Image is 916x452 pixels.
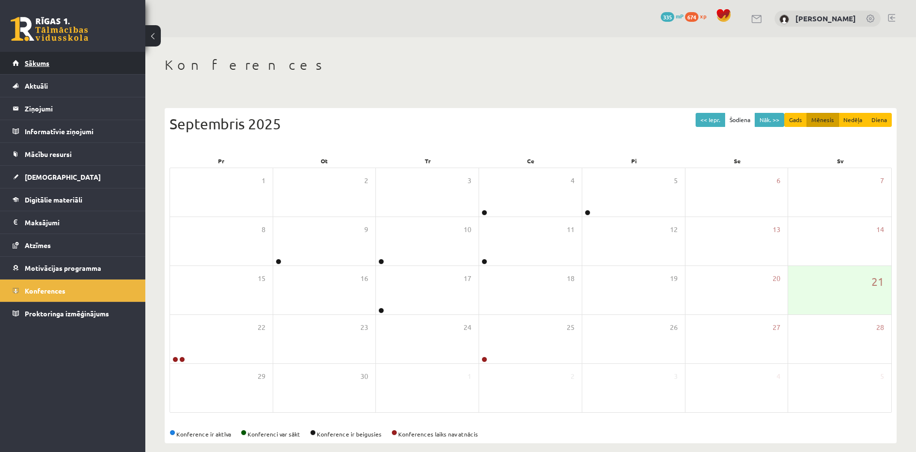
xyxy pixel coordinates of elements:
a: Proktoringa izmēģinājums [13,302,133,325]
span: 30 [360,371,368,382]
span: 17 [464,273,471,284]
span: 5 [674,175,678,186]
span: 13 [773,224,780,235]
div: Ot [273,154,376,168]
div: Tr [376,154,479,168]
span: 27 [773,322,780,333]
span: 20 [773,273,780,284]
span: 8 [262,224,265,235]
span: 19 [670,273,678,284]
a: Aktuāli [13,75,133,97]
span: 1 [262,175,265,186]
div: Pi [582,154,685,168]
span: 2 [571,371,574,382]
button: << Iepr. [696,113,725,127]
div: Sv [789,154,892,168]
span: 3 [467,175,471,186]
span: 15 [258,273,265,284]
span: Proktoringa izmēģinājums [25,309,109,318]
a: Atzīmes [13,234,133,256]
legend: Ziņojumi [25,97,133,120]
span: Digitālie materiāli [25,195,82,204]
span: 10 [464,224,471,235]
span: 7 [880,175,884,186]
button: Mēnesis [807,113,839,127]
span: 23 [360,322,368,333]
span: 335 [661,12,674,22]
a: Informatīvie ziņojumi [13,120,133,142]
a: Maksājumi [13,211,133,234]
a: Rīgas 1. Tālmācības vidusskola [11,17,88,41]
a: Sākums [13,52,133,74]
a: 335 mP [661,12,683,20]
button: Nedēļa [838,113,867,127]
span: [DEMOGRAPHIC_DATA] [25,172,101,181]
button: Nāk. >> [755,113,784,127]
legend: Maksājumi [25,211,133,234]
span: 1 [467,371,471,382]
span: 12 [670,224,678,235]
a: Konferences [13,280,133,302]
span: Konferences [25,286,65,295]
span: 24 [464,322,471,333]
a: [PERSON_NAME] [795,14,856,23]
button: Gads [784,113,807,127]
div: Konference ir aktīva Konferenci var sākt Konference ir beigusies Konferences laiks nav atnācis [170,430,892,438]
a: Ziņojumi [13,97,133,120]
a: [DEMOGRAPHIC_DATA] [13,166,133,188]
span: 4 [776,371,780,382]
span: mP [676,12,683,20]
span: 3 [674,371,678,382]
span: 9 [364,224,368,235]
h1: Konferences [165,57,897,73]
span: 21 [871,273,884,290]
span: Mācību resursi [25,150,72,158]
span: 25 [567,322,574,333]
span: 14 [876,224,884,235]
span: Sākums [25,59,49,67]
span: xp [700,12,706,20]
a: 674 xp [685,12,711,20]
span: 4 [571,175,574,186]
span: 26 [670,322,678,333]
span: 6 [776,175,780,186]
button: Šodiena [725,113,755,127]
a: Motivācijas programma [13,257,133,279]
span: Atzīmes [25,241,51,249]
span: 29 [258,371,265,382]
button: Diena [867,113,892,127]
span: 16 [360,273,368,284]
span: 11 [567,224,574,235]
a: Mācību resursi [13,143,133,165]
div: Ce [479,154,582,168]
div: Pr [170,154,273,168]
div: Se [685,154,789,168]
span: 22 [258,322,265,333]
span: 28 [876,322,884,333]
span: 5 [880,371,884,382]
span: 2 [364,175,368,186]
span: 674 [685,12,699,22]
legend: Informatīvie ziņojumi [25,120,133,142]
span: Motivācijas programma [25,264,101,272]
div: Septembris 2025 [170,113,892,135]
span: 18 [567,273,574,284]
a: Digitālie materiāli [13,188,133,211]
img: Maksims Nevedomijs [779,15,789,24]
span: Aktuāli [25,81,48,90]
